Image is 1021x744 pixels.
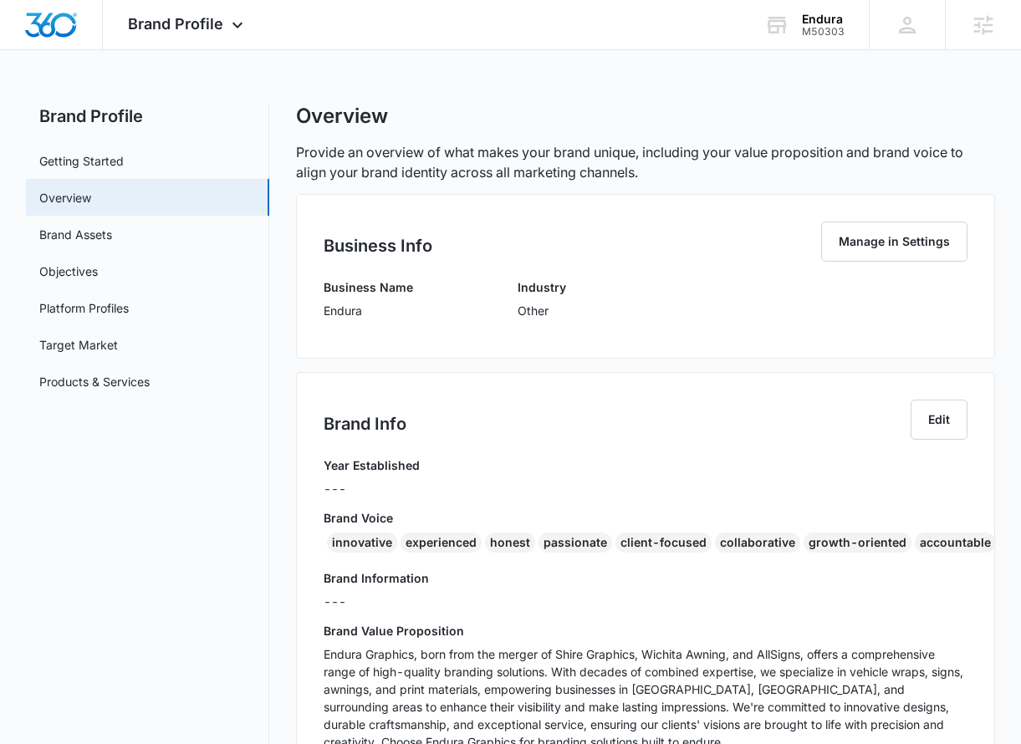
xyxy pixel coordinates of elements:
[324,233,432,258] h2: Business Info
[26,104,269,129] h2: Brand Profile
[401,533,482,553] div: experienced
[39,226,112,243] a: Brand Assets
[518,278,566,296] h3: Industry
[39,336,118,354] a: Target Market
[715,533,800,553] div: collaborative
[39,262,98,280] a: Objectives
[802,26,845,38] div: account id
[39,152,124,170] a: Getting Started
[324,593,968,610] p: ---
[324,456,420,474] h3: Year Established
[615,533,712,553] div: client-focused
[324,302,413,319] p: Endura
[39,189,91,206] a: Overview
[802,13,845,26] div: account name
[324,411,406,436] h2: Brand Info
[485,533,535,553] div: honest
[324,480,420,497] p: ---
[296,104,388,129] h1: Overview
[911,400,967,440] button: Edit
[518,302,566,319] p: Other
[324,569,968,587] h3: Brand Information
[324,622,968,640] h3: Brand Value Proposition
[539,533,612,553] div: passionate
[296,142,996,182] p: Provide an overview of what makes your brand unique, including your value proposition and brand v...
[39,299,129,317] a: Platform Profiles
[324,278,413,296] h3: Business Name
[821,222,967,262] button: Manage in Settings
[128,15,223,33] span: Brand Profile
[39,373,150,390] a: Products & Services
[915,533,996,553] div: accountable
[804,533,911,553] div: growth-oriented
[324,509,968,527] h3: Brand Voice
[327,533,397,553] div: innovative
